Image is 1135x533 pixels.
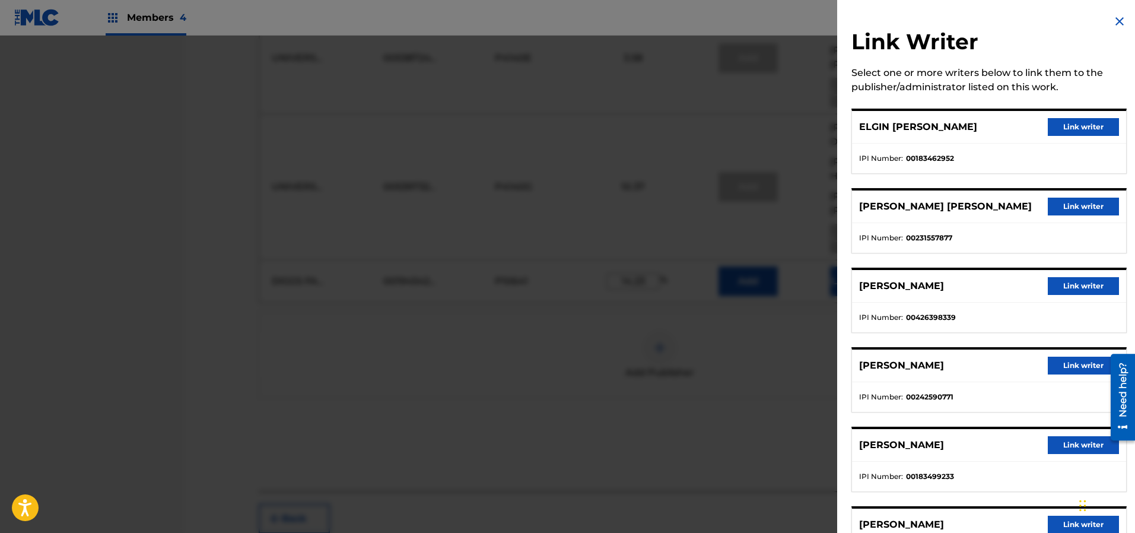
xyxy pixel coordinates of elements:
strong: 00231557877 [906,233,952,243]
iframe: Resource Center [1102,350,1135,445]
button: Link writer [1048,118,1119,136]
p: [PERSON_NAME] [859,438,944,452]
span: IPI Number : [859,392,903,402]
span: IPI Number : [859,471,903,482]
div: Drag [1079,488,1086,524]
button: Link writer [1048,198,1119,215]
div: Select one or more writers below to link them to the publisher/administrator listed on this work. [851,66,1127,94]
button: Link writer [1048,436,1119,454]
img: Top Rightsholders [106,11,120,25]
span: IPI Number : [859,233,903,243]
span: IPI Number : [859,153,903,164]
strong: 00183462952 [906,153,954,164]
h2: Link Writer [851,28,1127,59]
span: 4 [180,12,186,23]
p: [PERSON_NAME] [859,358,944,373]
p: [PERSON_NAME] [859,279,944,293]
button: Link writer [1048,357,1119,375]
strong: 00426398339 [906,312,956,323]
p: ELGIN [PERSON_NAME] [859,120,977,134]
p: [PERSON_NAME] [PERSON_NAME] [859,199,1032,214]
strong: 00242590771 [906,392,953,402]
button: Link writer [1048,277,1119,295]
span: Members [127,11,186,24]
strong: 00183499233 [906,471,954,482]
p: [PERSON_NAME] [859,518,944,532]
iframe: Chat Widget [1076,476,1135,533]
span: IPI Number : [859,312,903,323]
img: MLC Logo [14,9,60,26]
